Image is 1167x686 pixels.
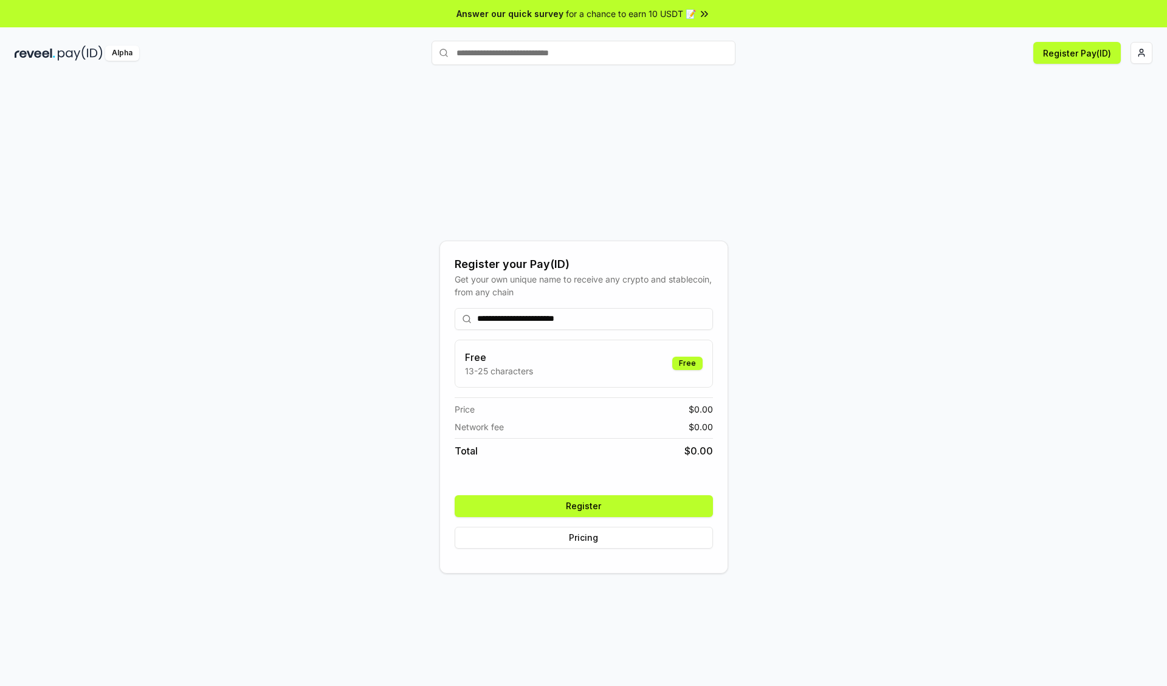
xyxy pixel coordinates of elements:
[455,256,713,273] div: Register your Pay(ID)
[455,527,713,549] button: Pricing
[105,46,139,61] div: Alpha
[455,495,713,517] button: Register
[465,350,533,365] h3: Free
[58,46,103,61] img: pay_id
[689,420,713,433] span: $ 0.00
[689,403,713,416] span: $ 0.00
[684,444,713,458] span: $ 0.00
[1033,42,1121,64] button: Register Pay(ID)
[672,357,703,370] div: Free
[455,420,504,433] span: Network fee
[456,7,563,20] span: Answer our quick survey
[465,365,533,377] p: 13-25 characters
[455,403,475,416] span: Price
[566,7,696,20] span: for a chance to earn 10 USDT 📝
[455,444,478,458] span: Total
[455,273,713,298] div: Get your own unique name to receive any crypto and stablecoin, from any chain
[15,46,55,61] img: reveel_dark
